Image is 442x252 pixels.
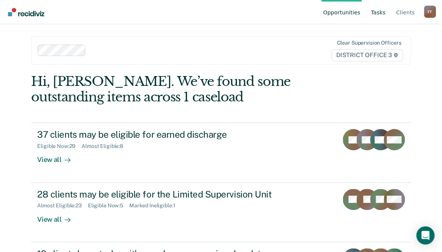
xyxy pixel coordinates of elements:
[37,149,80,164] div: View all
[337,40,401,46] div: Clear supervision officers
[37,143,82,149] div: Eligible Now : 29
[416,226,434,244] div: Open Intercom Messenger
[31,123,411,182] a: 37 clients may be eligible for earned dischargeEligible Now:29Almost Eligible:8View all
[82,143,129,149] div: Almost Eligible : 8
[129,202,181,209] div: Marked Ineligible : 1
[37,189,303,200] div: 28 clients may be eligible for the Limited Supervision Unit
[88,202,129,209] div: Eligible Now : 5
[424,6,436,18] div: F F
[424,6,436,18] button: Profile dropdown button
[31,74,335,105] div: Hi, [PERSON_NAME]. We’ve found some outstanding items across 1 caseload
[331,49,403,61] span: DISTRICT OFFICE 3
[37,129,303,140] div: 37 clients may be eligible for earned discharge
[31,183,411,242] a: 28 clients may be eligible for the Limited Supervision UnitAlmost Eligible:23Eligible Now:5Marked...
[8,8,44,16] img: Recidiviz
[37,202,88,209] div: Almost Eligible : 23
[37,209,80,224] div: View all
